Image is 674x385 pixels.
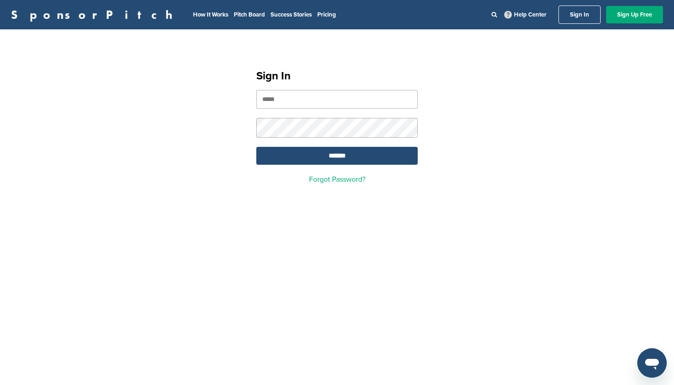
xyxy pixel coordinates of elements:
a: Help Center [503,9,548,20]
a: Pitch Board [234,11,265,18]
a: SponsorPitch [11,9,178,21]
h1: Sign In [256,68,418,84]
a: How It Works [193,11,228,18]
a: Sign In [558,6,601,24]
a: Sign Up Free [606,6,663,23]
a: Success Stories [271,11,312,18]
a: Pricing [317,11,336,18]
iframe: Button to launch messaging window [637,348,667,378]
a: Forgot Password? [309,175,365,184]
